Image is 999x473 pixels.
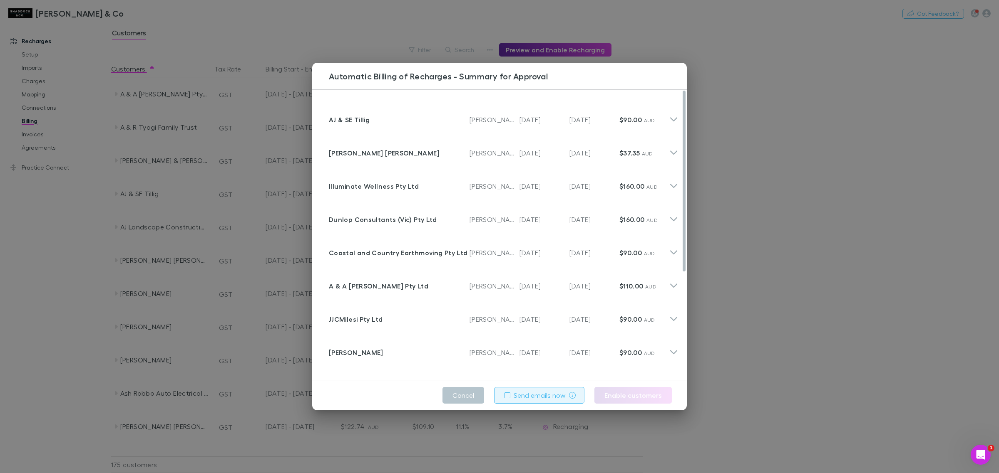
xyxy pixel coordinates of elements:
p: [DATE] [519,347,569,357]
div: A & A [PERSON_NAME] Pty Ltd [329,281,470,291]
strong: $90.00 [619,348,642,357]
button: Enable customers [594,387,672,404]
span: AUD [644,350,655,356]
div: Dunlop Consultants (Vic) Pty Ltd[PERSON_NAME]-0116[DATE][DATE]$160.00 AUD [322,200,685,233]
strong: $37.35 [619,149,640,157]
p: [PERSON_NAME]-0123 [470,281,519,291]
div: [PERSON_NAME] [329,347,470,357]
p: [DATE] [519,148,569,158]
span: AUD [644,117,655,123]
p: [PERSON_NAME]-0094 [470,115,519,125]
div: Illuminate Wellness Pty Ltd [329,181,470,191]
strong: $90.00 [619,116,642,124]
span: AUD [645,283,656,290]
p: [DATE] [569,148,619,158]
iframe: Intercom live chat [971,445,991,465]
p: [PERSON_NAME]-0116 [470,214,519,224]
p: [DATE] [519,248,569,258]
p: [DATE] [519,181,569,191]
div: AJ & SE Tillig [329,115,470,125]
div: A & A [PERSON_NAME] Pty Ltd[PERSON_NAME]-0123[DATE][DATE]$110.00 AUD [322,266,685,299]
p: [PERSON_NAME]-0147 [470,347,519,357]
span: AUD [642,150,653,157]
button: Cancel [442,387,484,404]
p: [DATE] [519,281,569,291]
p: [DATE] [569,314,619,324]
div: [PERSON_NAME][PERSON_NAME]-0147[DATE][DATE]$90.00 AUD [322,333,685,366]
span: 1 [988,445,994,451]
div: JJCMilesi Pty Ltd [329,314,470,324]
div: JJCMilesi Pty Ltd[PERSON_NAME]-0010[DATE][DATE]$90.00 AUD [322,299,685,333]
div: AJ & SE Tillig[PERSON_NAME]-0094[DATE][DATE]$90.00 AUD [322,100,685,133]
span: AUD [644,250,655,256]
span: AUD [646,184,658,190]
h3: Automatic Billing of Recharges - Summary for Approval [326,71,687,81]
p: [DATE] [569,347,619,357]
p: [DATE] [569,115,619,125]
div: Coastal and Country Earthmoving Pty Ltd[PERSON_NAME]-0068[DATE][DATE]$90.00 AUD [322,233,685,266]
div: Coastal and Country Earthmoving Pty Ltd [329,248,470,258]
p: [DATE] [569,214,619,224]
p: [PERSON_NAME]-0068 [470,248,519,258]
div: Illuminate Wellness Pty Ltd[PERSON_NAME]-0001[DATE][DATE]$160.00 AUD [322,166,685,200]
p: [DATE] [569,248,619,258]
strong: $90.00 [619,315,642,323]
p: [PERSON_NAME]-0010 [470,314,519,324]
strong: $90.00 [619,249,642,257]
p: [PERSON_NAME]-0372 [470,148,519,158]
p: [DATE] [569,181,619,191]
p: [DATE] [519,115,569,125]
strong: $160.00 [619,215,645,224]
label: Send emails now [514,390,566,400]
span: AUD [644,317,655,323]
strong: $160.00 [619,182,645,190]
span: AUD [646,217,658,223]
p: [PERSON_NAME]-0001 [470,181,519,191]
p: [DATE] [519,214,569,224]
div: [PERSON_NAME] [PERSON_NAME][PERSON_NAME]-0372[DATE][DATE]$37.35 AUD [322,133,685,166]
strong: $110.00 [619,282,644,290]
div: [PERSON_NAME] [PERSON_NAME] [329,148,470,158]
p: [DATE] [519,314,569,324]
button: Send emails now [494,387,585,404]
div: Dunlop Consultants (Vic) Pty Ltd [329,214,470,224]
p: [DATE] [569,281,619,291]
